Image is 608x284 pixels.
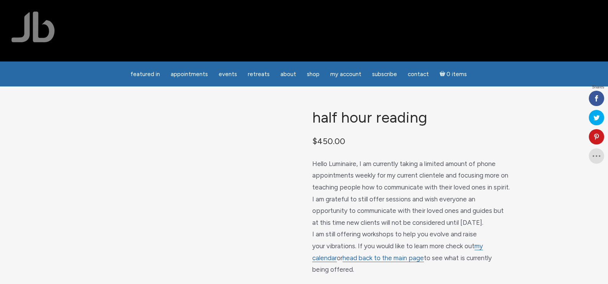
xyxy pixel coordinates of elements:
a: About [276,67,301,82]
span: Events [219,71,237,78]
i: Cart [440,71,447,78]
img: Jamie Butler. The Everyday Medium [12,12,55,42]
span: My Account [330,71,361,78]
span: Shares [592,85,604,89]
a: my calendar [312,242,483,262]
span: Subscribe [372,71,397,78]
span: Contact [408,71,429,78]
span: Appointments [171,71,208,78]
a: Retreats [243,67,274,82]
a: Events [214,67,242,82]
a: featured in [126,67,165,82]
span: 0 items [447,71,467,77]
a: Contact [403,67,433,82]
a: My Account [326,67,366,82]
a: Shop [302,67,324,82]
a: head back to the main page [343,254,424,262]
span: $ [312,136,317,146]
span: featured in [130,71,160,78]
a: Cart0 items [435,66,472,82]
span: Hello Luminaire, I am currently taking a limited amount of phone appointments weekly for my curre... [312,160,510,273]
a: Appointments [166,67,213,82]
span: About [280,71,296,78]
bdi: 450.00 [312,136,345,146]
h1: Half Hour Reading [312,110,511,126]
span: Retreats [248,71,270,78]
a: Subscribe [367,67,402,82]
span: Shop [307,71,320,78]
